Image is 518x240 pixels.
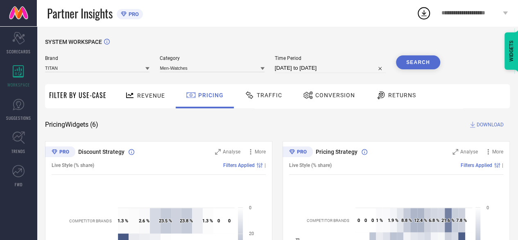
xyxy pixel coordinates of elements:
text: 0 [371,218,374,223]
span: Pricing Widgets ( 6 ) [45,121,98,129]
text: 1.3 % [202,218,213,224]
span: Returns [388,92,416,98]
span: Pricing [198,92,224,98]
span: Discount Strategy [78,149,124,155]
text: 12.4 % [414,218,427,223]
text: 0 [486,205,489,210]
text: 1.9 % [388,218,398,223]
text: 0 [364,218,367,223]
text: 23.5 % [159,218,172,224]
span: TRENDS [11,148,25,154]
span: | [502,162,503,168]
text: 6.8 % [429,218,439,223]
span: Time Period [275,55,386,61]
input: Select time period [275,63,386,73]
text: 1 % [376,218,383,223]
span: Live Style (% share) [52,162,94,168]
span: Brand [45,55,149,61]
span: Pricing Strategy [316,149,357,155]
span: Filter By Use-Case [49,90,106,100]
span: More [492,149,503,155]
text: 21.6 % [441,218,455,223]
div: Premium [283,146,313,159]
svg: Zoom [215,149,221,155]
text: 0 [217,218,220,224]
text: 20 [249,231,254,236]
span: Partner Insights [47,5,113,22]
span: Category [160,55,264,61]
button: Search [396,55,440,69]
text: 7.8 % [456,218,467,223]
span: Analyse [460,149,478,155]
span: Live Style (% share) [289,162,332,168]
span: Analyse [223,149,240,155]
span: Filters Applied [223,162,255,168]
text: 0 [357,218,360,223]
span: SUGGESTIONS [6,115,31,121]
text: 0 [228,218,231,224]
span: Filters Applied [461,162,492,168]
text: 0 [249,205,251,210]
span: WORKSPACE [7,82,30,88]
text: 23.8 % [180,218,193,224]
span: PRO [127,11,139,17]
text: COMPETITOR BRANDS [307,218,349,223]
text: COMPETITOR BRANDS [69,219,112,223]
span: | [265,162,266,168]
svg: Zoom [452,149,458,155]
span: DOWNLOAD [477,121,504,129]
text: 2.6 % [139,218,149,224]
div: Premium [45,146,75,159]
span: Conversion [315,92,355,98]
text: 8.8 % [401,218,412,223]
span: FWD [15,181,23,187]
span: More [255,149,266,155]
span: Revenue [137,92,165,99]
div: Open download list [416,6,431,21]
span: SCORECARDS [7,48,31,55]
span: Traffic [257,92,282,98]
text: 1.3 % [118,218,128,224]
span: SYSTEM WORKSPACE [45,39,102,45]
